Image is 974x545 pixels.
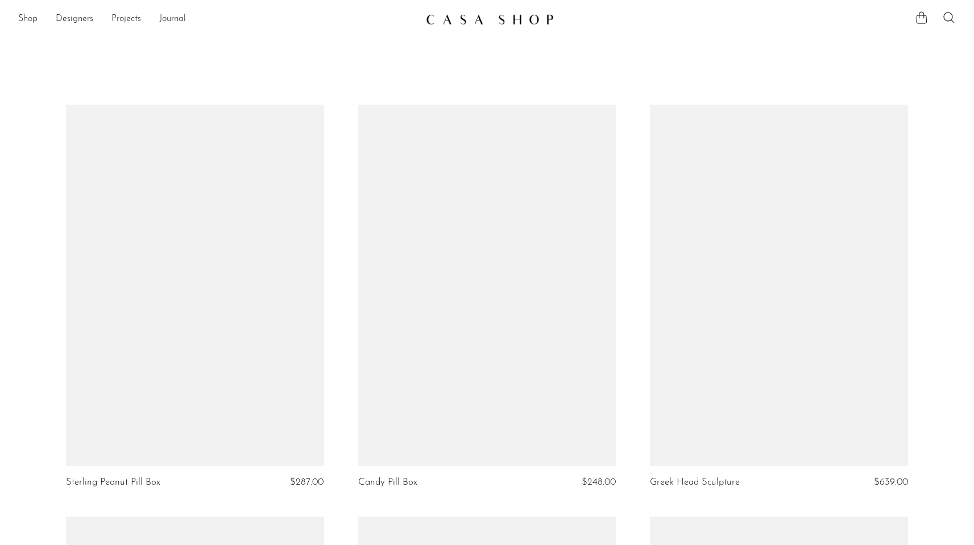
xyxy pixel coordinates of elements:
a: Journal [159,12,186,27]
ul: NEW HEADER MENU [18,10,417,29]
span: $287.00 [290,477,324,487]
a: Shop [18,12,38,27]
span: $639.00 [874,477,908,487]
a: Designers [56,12,93,27]
nav: Desktop navigation [18,10,417,29]
span: $248.00 [582,477,616,487]
a: Greek Head Sculpture [650,477,740,488]
a: Sterling Peanut Pill Box [66,477,160,488]
a: Candy Pill Box [358,477,417,488]
a: Projects [111,12,141,27]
